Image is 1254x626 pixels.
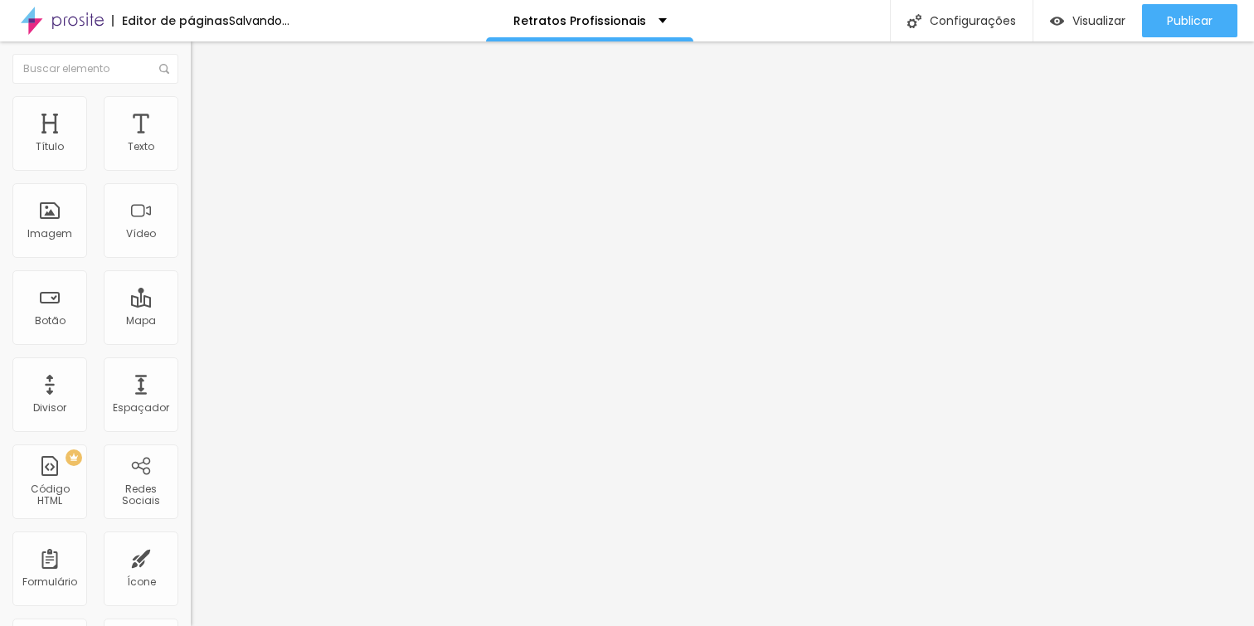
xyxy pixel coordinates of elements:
div: Formulário [22,576,77,588]
div: Divisor [33,402,66,414]
div: Código HTML [17,483,82,507]
div: Mapa [126,315,156,327]
img: Icone [907,14,921,28]
div: Editor de páginas [112,15,229,27]
div: Texto [128,141,154,153]
span: Publicar [1167,14,1213,27]
div: Espaçador [113,402,169,414]
div: Ícone [127,576,156,588]
img: view-1.svg [1050,14,1064,28]
button: Publicar [1142,4,1237,37]
span: Visualizar [1072,14,1125,27]
p: Retratos Profissionais [513,15,646,27]
div: Vídeo [126,228,156,240]
div: Imagem [27,228,72,240]
div: Título [36,141,64,153]
iframe: Editor [191,41,1254,626]
div: Redes Sociais [108,483,173,507]
button: Visualizar [1033,4,1142,37]
input: Buscar elemento [12,54,178,84]
div: Botão [35,315,66,327]
img: Icone [159,64,169,74]
div: Salvando... [229,15,289,27]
